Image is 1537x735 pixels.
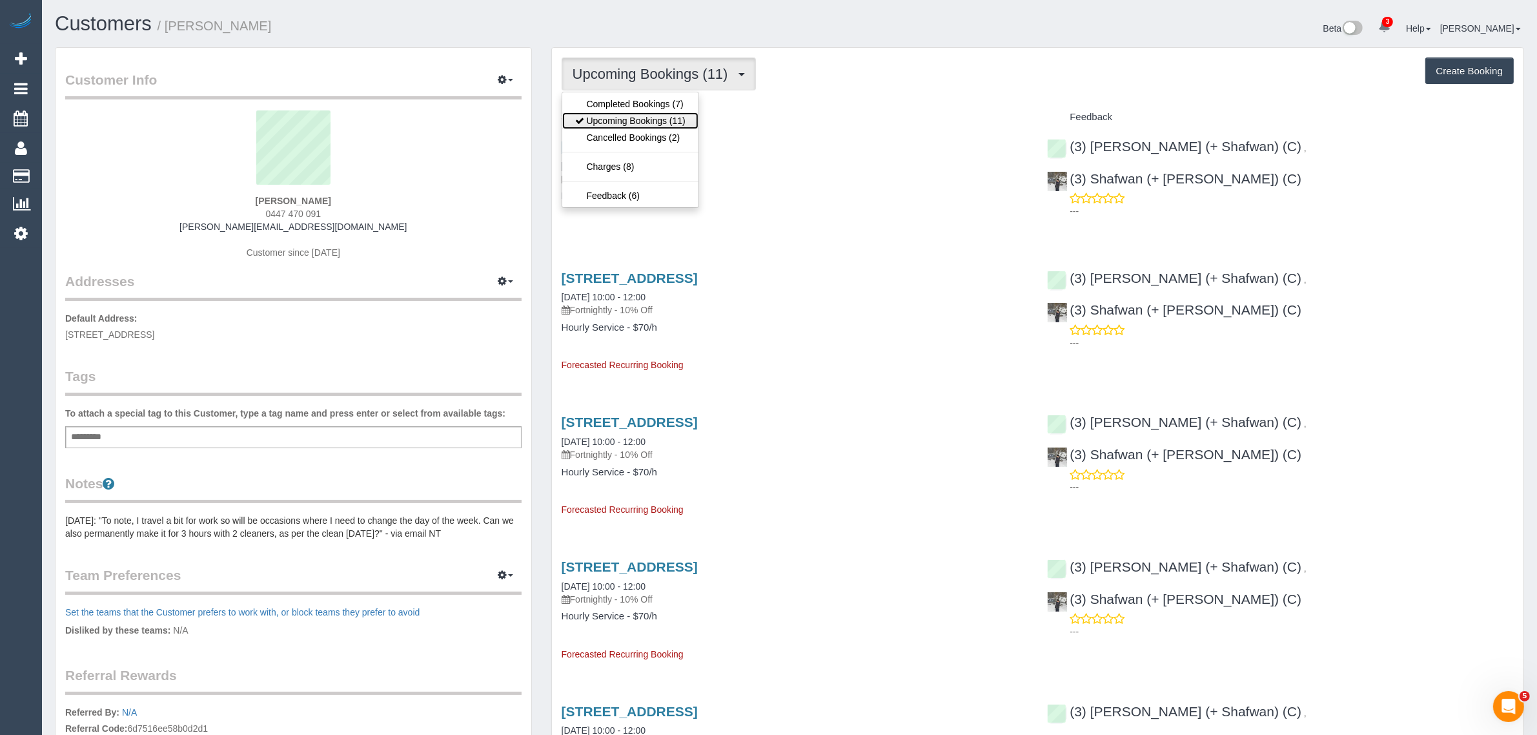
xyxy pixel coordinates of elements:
a: (3) [PERSON_NAME] (+ Shafwan) (C) [1047,559,1301,574]
a: Help [1406,23,1431,34]
img: (3) Shafwan (+ Farhan) (C) [1048,172,1067,191]
h4: Service [562,112,1028,123]
legend: Notes [65,474,522,503]
label: To attach a special tag to this Customer, type a tag name and press enter or select from availabl... [65,407,505,420]
a: Feedback (6) [562,187,698,204]
a: [STREET_ADDRESS] [562,271,698,285]
legend: Tags [65,367,522,396]
span: Upcoming Bookings (11) [573,66,735,82]
a: (3) Shafwan (+ [PERSON_NAME]) (C) [1047,592,1301,606]
a: Upcoming Bookings (11) [562,112,698,129]
pre: [DATE]: "To note, I travel a bit for work so will be occasions where I need to change the day of ... [65,514,522,540]
span: 0447 470 091 [266,209,321,219]
a: [DATE] 10:00 - 12:00 [562,581,646,592]
label: Default Address: [65,312,137,325]
a: Customers [55,12,152,35]
span: Forecasted Recurring Booking [562,360,684,370]
a: [STREET_ADDRESS] [562,704,698,719]
span: , [1304,274,1307,285]
span: Forecasted Recurring Booking [562,504,684,515]
span: Forecasted Recurring Booking [562,649,684,659]
img: (3) Shafwan (+ Farhan) (C) [1048,448,1067,467]
p: Fortnightly - 10% Off [562,593,1028,606]
img: (3) Shafwan (+ Farhan) (C) [1048,303,1067,322]
p: Fortnightly - 10% Off [562,448,1028,461]
span: , [1304,143,1307,153]
a: 3 [1372,13,1397,41]
span: N/A [173,625,188,636]
label: Disliked by these teams: [65,624,170,637]
p: --- [1070,481,1514,493]
h4: Hourly Service - $70/h [562,322,1028,333]
a: (3) Shafwan (+ [PERSON_NAME]) (C) [1047,302,1301,317]
iframe: Intercom live chat [1493,691,1524,722]
legend: Team Preferences [65,566,522,595]
h4: Feedback [1047,112,1514,123]
span: , [1304,419,1307,429]
a: N/A [122,707,137,718]
a: [DATE] 10:00 - 12:00 [562,437,646,447]
span: 3 [1382,17,1393,27]
h4: Hourly Service - $70/h [562,611,1028,622]
p: --- [1070,625,1514,638]
a: Beta [1323,23,1363,34]
a: Completed Bookings (7) [562,96,698,112]
a: Cancelled Bookings (2) [562,129,698,146]
a: (3) Shafwan (+ [PERSON_NAME]) (C) [1047,171,1301,186]
a: (3) [PERSON_NAME] (+ Shafwan) (C) [1047,415,1301,430]
p: Fortnightly - 10% Off [562,172,1028,185]
a: [PERSON_NAME] [1440,23,1521,34]
a: Set the teams that the Customer prefers to work with, or block teams they prefer to avoid [65,607,420,617]
legend: Referral Rewards [65,666,522,695]
p: --- [1070,336,1514,349]
button: Upcoming Bookings (11) [562,57,756,90]
legend: Customer Info [65,70,522,99]
a: (3) [PERSON_NAME] (+ Shafwan) (C) [1047,139,1301,154]
a: [PERSON_NAME][EMAIL_ADDRESS][DOMAIN_NAME] [179,222,407,232]
small: / [PERSON_NAME] [158,19,272,33]
a: (3) [PERSON_NAME] (+ Shafwan) (C) [1047,271,1301,285]
button: Create Booking [1425,57,1514,85]
p: --- [1070,205,1514,218]
a: [DATE] 10:00 - 12:00 [562,292,646,302]
img: Automaid Logo [8,13,34,31]
img: New interface [1341,21,1363,37]
span: [STREET_ADDRESS] [65,329,154,340]
h4: Hourly Service - $70/h [562,191,1028,202]
a: (3) [PERSON_NAME] (+ Shafwan) (C) [1047,704,1301,719]
strong: [PERSON_NAME] [256,196,331,206]
a: Charges (8) [562,158,698,175]
a: [STREET_ADDRESS] [562,415,698,430]
label: Referred By: [65,706,119,719]
img: (3) Shafwan (+ Farhan) (C) [1048,592,1067,612]
label: Referral Code: [65,722,127,735]
a: [STREET_ADDRESS] [562,559,698,574]
p: Fortnightly - 10% Off [562,304,1028,316]
a: (3) Shafwan (+ [PERSON_NAME]) (C) [1047,447,1301,462]
span: , [1304,563,1307,574]
span: , [1304,708,1307,718]
span: 5 [1520,691,1530,701]
span: Customer since [DATE] [247,247,340,258]
h4: Hourly Service - $70/h [562,467,1028,478]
